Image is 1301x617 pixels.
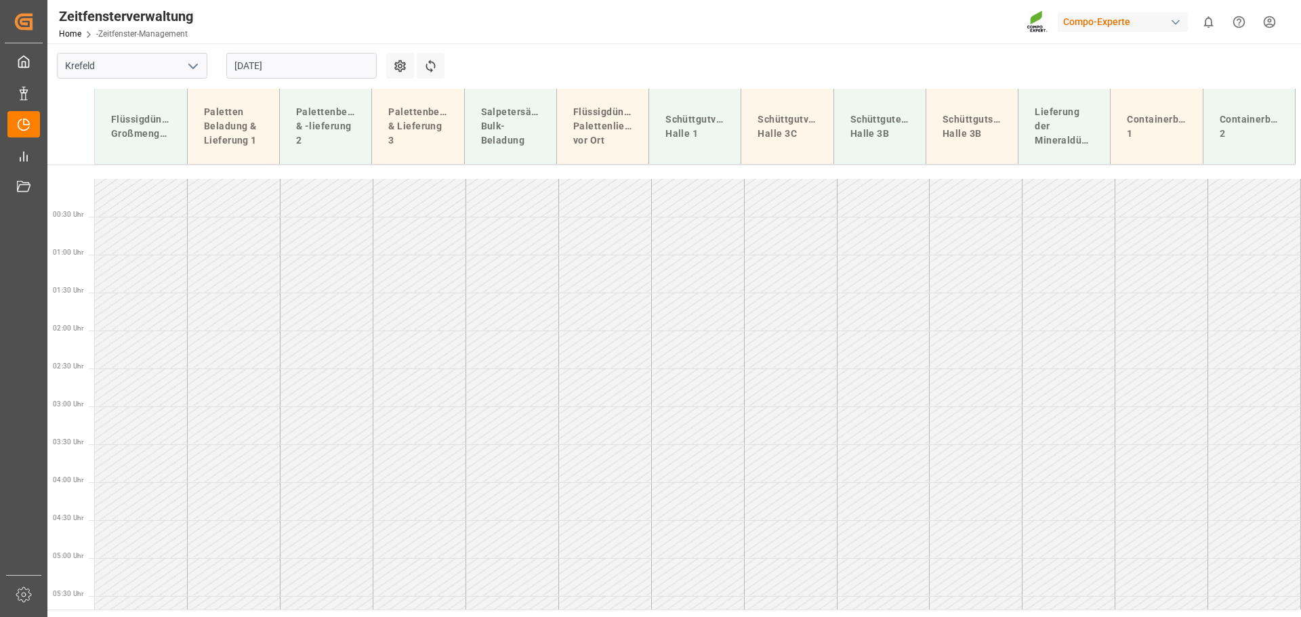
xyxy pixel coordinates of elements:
input: Zum Suchen/Auswählen eingeben [57,53,207,79]
button: Menü öffnen [182,56,203,77]
button: 0 neue Benachrichtigungen anzeigen [1193,7,1224,37]
font: Flüssigdünger-Großmengenlieferung [111,114,213,139]
img: Screenshot%202023-09-29%20at%2010.02.21.png_1712312052.png [1027,10,1048,34]
font: Containerbeladung 1 [1127,114,1218,139]
font: 04:00 Uhr [53,476,83,484]
font: Salpetersäure-Bulk-Beladung [481,106,552,146]
font: Schüttgutverladung Halle 1 [665,114,760,139]
font: 02:30 Uhr [53,362,83,370]
font: Zeitfensterverwaltung [59,8,193,24]
font: 01:30 Uhr [53,286,83,294]
font: Paletten Beladung & Lieferung 1 [204,106,259,146]
font: Schüttgutschiffentladung Halle 3B [943,114,1064,139]
font: 02:00 Uhr [53,324,83,332]
font: 05:30 Uhr [53,590,83,597]
font: 00:30 Uhr [53,211,83,218]
font: Flüssigdünger-Palettenlieferung vor Ort [573,106,657,146]
font: Palettenbeladung & -lieferung 2 [296,106,381,146]
font: Schüttgutentladung Halle 3B [850,114,945,139]
font: 05:00 Uhr [53,552,83,559]
a: Home [59,29,81,39]
font: Schüttgutverladung Halle 3C [758,114,852,139]
font: Palettenbeladung & Lieferung 3 [388,106,474,146]
input: TT.MM.JJJJ [226,53,377,79]
font: 04:30 Uhr [53,514,83,522]
font: 03:00 Uhr [53,400,83,408]
font: Compo-Experte [1063,16,1130,27]
button: Hilfecenter [1224,7,1254,37]
font: 03:30 Uhr [53,438,83,446]
font: Lieferung der Mineraldüngerproduktion [1035,106,1153,146]
font: 01:00 Uhr [53,249,83,256]
button: Compo-Experte [1058,9,1193,35]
